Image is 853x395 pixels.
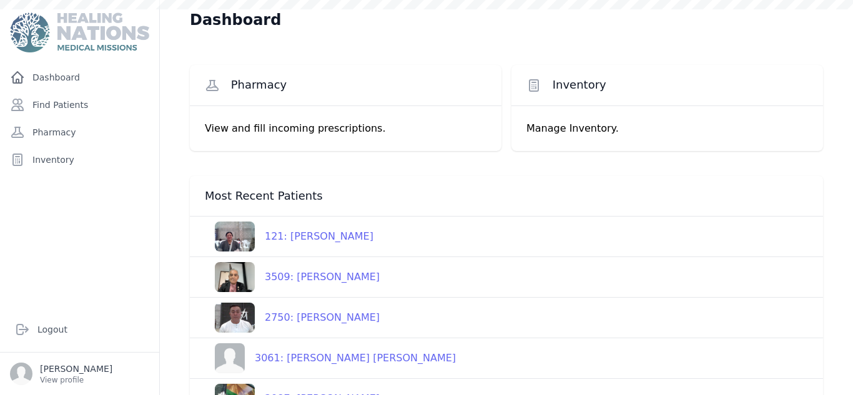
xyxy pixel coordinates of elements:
[526,121,808,136] p: Manage Inventory.
[205,303,380,333] a: 2750: [PERSON_NAME]
[255,229,373,244] div: 121: [PERSON_NAME]
[205,121,486,136] p: View and fill incoming prescriptions.
[10,317,149,342] a: Logout
[190,65,501,151] a: Pharmacy View and fill incoming prescriptions.
[215,222,255,251] img: ZrzjbAcN3TXD2h394lhzgCYp5GXrxnECo3zmNoq+P8DcYupV1B3BKgAAAAldEVYdGRhdGU6Y3JlYXRlADIwMjQtMDItMjNUMT...
[5,65,154,90] a: Dashboard
[5,120,154,145] a: Pharmacy
[40,375,112,385] p: View profile
[205,262,380,292] a: 3509: [PERSON_NAME]
[231,77,287,92] span: Pharmacy
[5,92,154,117] a: Find Patients
[190,10,281,30] h1: Dashboard
[40,363,112,375] p: [PERSON_NAME]
[205,343,456,373] a: 3061: [PERSON_NAME] [PERSON_NAME]
[255,310,380,325] div: 2750: [PERSON_NAME]
[5,147,154,172] a: Inventory
[553,77,606,92] span: Inventory
[245,351,456,366] div: 3061: [PERSON_NAME] [PERSON_NAME]
[205,222,373,251] a: 121: [PERSON_NAME]
[10,363,149,385] a: [PERSON_NAME] View profile
[215,262,255,292] img: vDE3AAAAJXRFWHRkYXRlOm1vZGlmeQAyMDI1LTA2LTIzVDIxOjI5OjAwKzAwOjAwzuGJiwAAAABJRU5ErkJggg==
[215,343,245,373] img: person-242608b1a05df3501eefc295dc1bc67a.jpg
[205,188,323,203] span: Most Recent Patients
[215,303,255,333] img: AR+tRFzBBU7dAAAAJXRFWHRkYXRlOmNyZWF0ZQAyMDI0LTAyLTIzVDE2OjU5OjM0KzAwOjAwExVN5QAAACV0RVh0ZGF0ZTptb...
[10,12,149,52] img: Medical Missions EMR
[255,270,380,285] div: 3509: [PERSON_NAME]
[511,65,823,151] a: Inventory Manage Inventory.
